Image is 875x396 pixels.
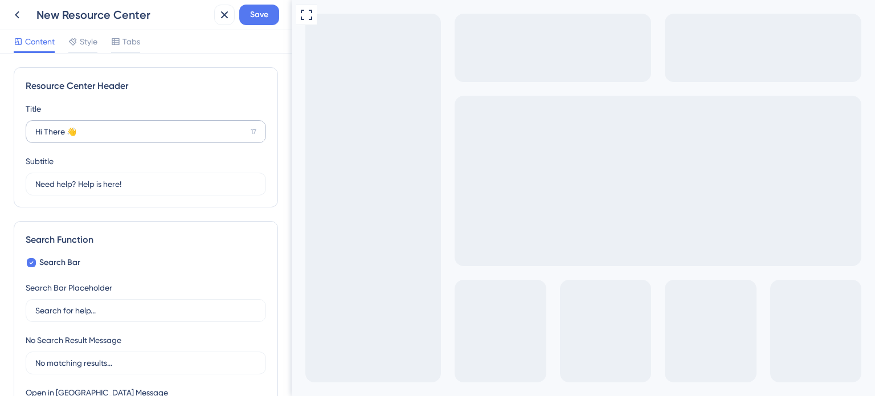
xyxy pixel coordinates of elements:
[35,357,256,369] input: No matching results...
[26,333,121,347] div: No Search Result Message
[26,79,266,93] div: Resource Center Header
[26,102,41,116] div: Title
[39,256,80,270] span: Search Bar
[26,233,266,247] div: Search Function
[80,35,97,48] span: Style
[250,8,268,22] span: Save
[251,127,256,136] div: 17
[25,35,55,48] span: Content
[63,6,67,15] div: 3
[239,5,279,25] button: Save
[35,178,256,190] input: Description
[35,125,246,138] input: 17
[26,154,54,168] div: Subtitle
[122,35,140,48] span: Tabs
[26,281,112,295] div: Search Bar Placeholder
[35,304,256,317] input: Search for help...
[36,7,210,23] div: New Resource Center
[6,3,56,17] span: Get Started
